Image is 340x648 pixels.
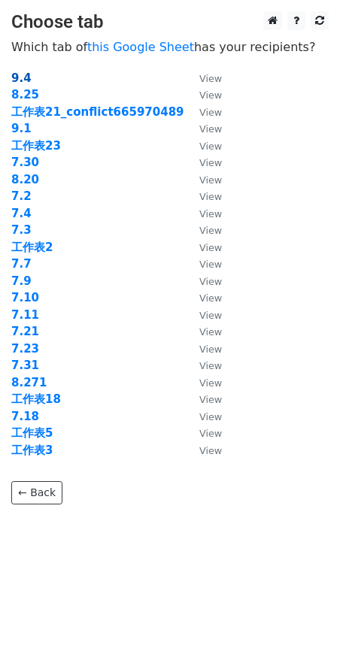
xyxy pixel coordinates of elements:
small: View [199,394,222,405]
small: View [199,310,222,321]
a: 7.9 [11,274,32,288]
a: 9.1 [11,122,32,135]
a: 7.2 [11,189,32,203]
a: 7.31 [11,359,39,372]
a: 7.10 [11,291,39,304]
a: 7.21 [11,325,39,338]
small: View [199,377,222,389]
a: 7.7 [11,257,32,271]
small: View [199,360,222,371]
small: View [199,225,222,236]
small: View [199,208,222,220]
small: View [199,107,222,118]
a: 7.30 [11,156,39,169]
a: View [184,308,222,322]
a: View [184,359,222,372]
small: View [199,89,222,101]
small: View [199,157,222,168]
iframe: Chat Widget [265,576,340,648]
small: View [199,428,222,439]
small: View [199,411,222,422]
a: View [184,291,222,304]
a: 工作表23 [11,139,61,153]
small: View [199,259,222,270]
h3: Choose tab [11,11,329,33]
a: 工作表21_conflict665970489 [11,105,184,119]
a: View [184,342,222,356]
small: View [199,326,222,338]
a: View [184,223,222,237]
small: View [199,242,222,253]
a: View [184,325,222,338]
a: 8.271 [11,376,47,389]
a: View [184,88,222,101]
a: 7.18 [11,410,39,423]
a: this Google Sheet [87,40,194,54]
a: 8.20 [11,173,39,186]
a: ← Back [11,481,62,504]
a: View [184,105,222,119]
small: View [199,141,222,152]
a: View [184,274,222,288]
small: View [199,174,222,186]
a: 7.23 [11,342,39,356]
a: View [184,139,222,153]
a: 7.4 [11,207,32,220]
a: 7.3 [11,223,32,237]
small: View [199,292,222,304]
a: 工作表5 [11,426,53,440]
a: 9.4 [11,71,32,85]
a: 工作表3 [11,444,53,457]
a: View [184,173,222,186]
a: 8.25 [11,88,39,101]
a: View [184,444,222,457]
a: View [184,426,222,440]
a: View [184,392,222,406]
p: Which tab of has your recipients? [11,39,329,55]
small: View [199,344,222,355]
a: View [184,257,222,271]
small: View [199,445,222,456]
a: View [184,189,222,203]
a: 7.11 [11,308,39,322]
small: View [199,123,222,135]
a: View [184,207,222,220]
a: 工作表18 [11,392,61,406]
small: View [199,276,222,287]
a: View [184,122,222,135]
small: View [199,191,222,202]
a: 工作表2 [11,241,53,254]
small: View [199,73,222,84]
a: View [184,241,222,254]
a: View [184,376,222,389]
a: View [184,156,222,169]
a: View [184,410,222,423]
a: View [184,71,222,85]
